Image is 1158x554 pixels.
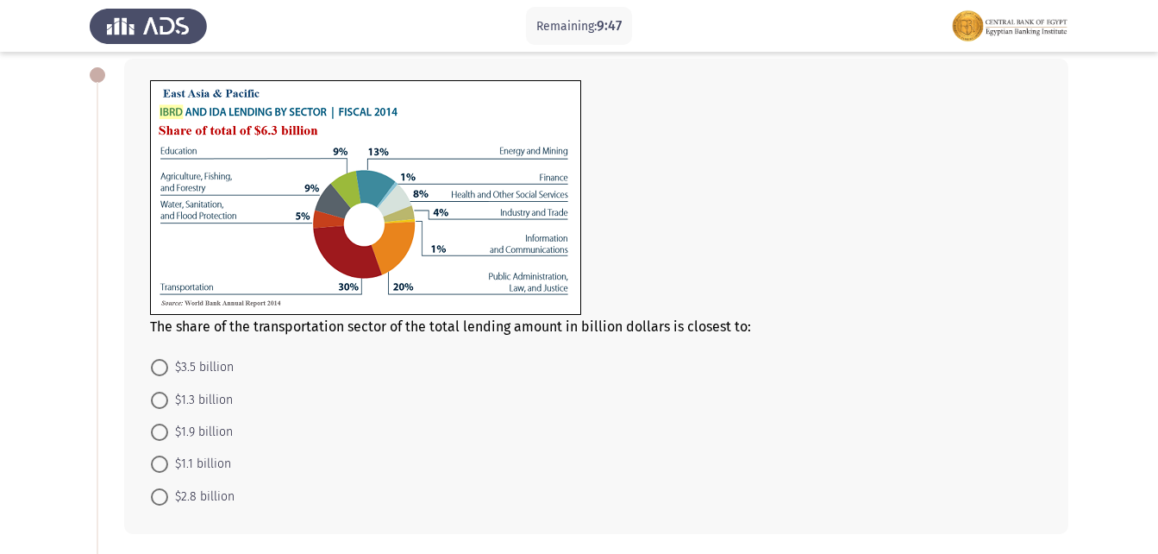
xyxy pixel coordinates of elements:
[90,2,207,50] img: Assess Talent Management logo
[150,318,751,335] span: The share of the transportation sector of the total lending amount in billion dollars is closest to:
[536,16,622,37] p: Remaining:
[150,80,581,315] img: YjdhNDQyMmMtODg1NS00MDRjLTg4MDctMWI2MDFhNzVkZTM1MTY5NDUxNDc4NjcyNA==.png
[168,454,231,475] span: $1.1 billion
[168,390,233,411] span: $1.3 billion
[951,2,1068,50] img: Assessment logo of EBI Analytical Thinking FOCUS Assessment EN
[168,357,234,378] span: $3.5 billion
[168,422,233,443] span: $1.9 billion
[597,17,622,34] span: 9:47
[168,487,235,507] span: $2.8 billion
